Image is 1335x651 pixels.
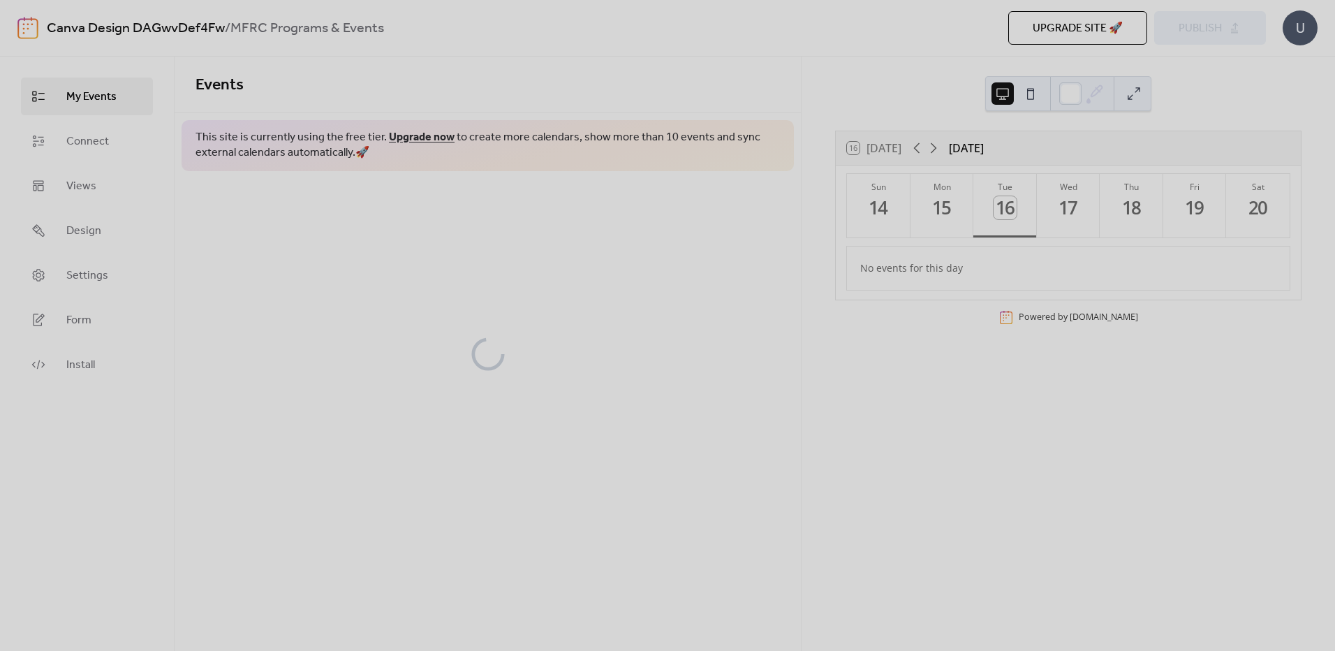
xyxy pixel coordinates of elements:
div: No events for this day [849,251,1288,284]
div: 15 [931,196,954,219]
div: 19 [1183,196,1207,219]
b: MFRC Programs & Events [230,15,384,42]
div: Fri [1167,181,1223,193]
span: Settings [66,268,108,284]
a: Canva Design DAGwvDef4Fw [47,15,225,42]
a: Design [21,212,153,249]
span: Install [66,357,95,374]
div: Sun [851,181,906,193]
a: Install [21,346,153,383]
button: Mon15 [910,174,974,237]
div: Wed [1041,181,1096,193]
img: logo [17,17,38,39]
div: Powered by [1019,311,1138,323]
div: Mon [915,181,970,193]
b: / [225,15,230,42]
a: Settings [21,256,153,294]
a: Upgrade now [389,126,455,148]
span: Events [196,70,244,101]
div: 17 [1057,196,1080,219]
span: Views [66,178,96,195]
div: Thu [1104,181,1159,193]
a: My Events [21,78,153,115]
button: Wed17 [1037,174,1100,237]
a: Form [21,301,153,339]
div: 16 [994,196,1017,219]
button: Thu18 [1100,174,1163,237]
div: [DATE] [949,140,984,156]
button: Upgrade site 🚀 [1008,11,1147,45]
a: Connect [21,122,153,160]
a: [DOMAIN_NAME] [1070,311,1138,323]
button: Fri19 [1163,174,1227,237]
span: Form [66,312,91,329]
button: Sat20 [1226,174,1290,237]
span: This site is currently using the free tier. to create more calendars, show more than 10 events an... [196,130,780,161]
div: Tue [978,181,1033,193]
span: My Events [66,89,117,105]
span: Connect [66,133,109,150]
div: Sat [1230,181,1285,193]
span: Upgrade site 🚀 [1033,20,1123,37]
div: 14 [867,196,890,219]
a: Views [21,167,153,205]
span: Design [66,223,101,240]
button: Tue16 [973,174,1037,237]
div: 20 [1246,196,1269,219]
div: U [1283,10,1318,45]
button: Sun14 [847,174,910,237]
div: 18 [1120,196,1143,219]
